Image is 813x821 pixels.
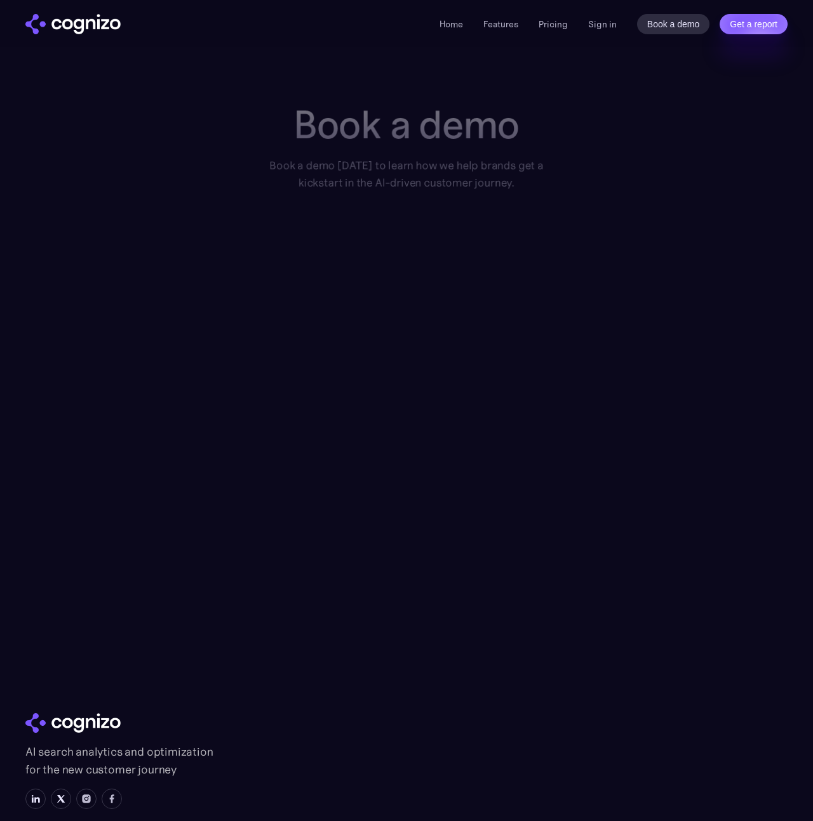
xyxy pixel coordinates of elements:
a: home [25,14,121,34]
a: Get a report [720,14,788,34]
a: Sign in [588,16,617,32]
img: cognizo logo [25,14,121,34]
a: Features [483,18,518,30]
div: Book a demo [DATE] to learn how we help brands get a kickstart in the AI-driven customer journey. [252,157,561,191]
h1: Book a demo [252,103,561,147]
a: Pricing [539,18,568,30]
p: AI search analytics and optimization for the new customer journey [25,743,216,778]
a: Home [440,18,463,30]
img: LinkedIn icon [30,794,41,804]
a: Book a demo [637,14,710,34]
img: cognizo logo [25,713,121,733]
img: X icon [56,794,66,804]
